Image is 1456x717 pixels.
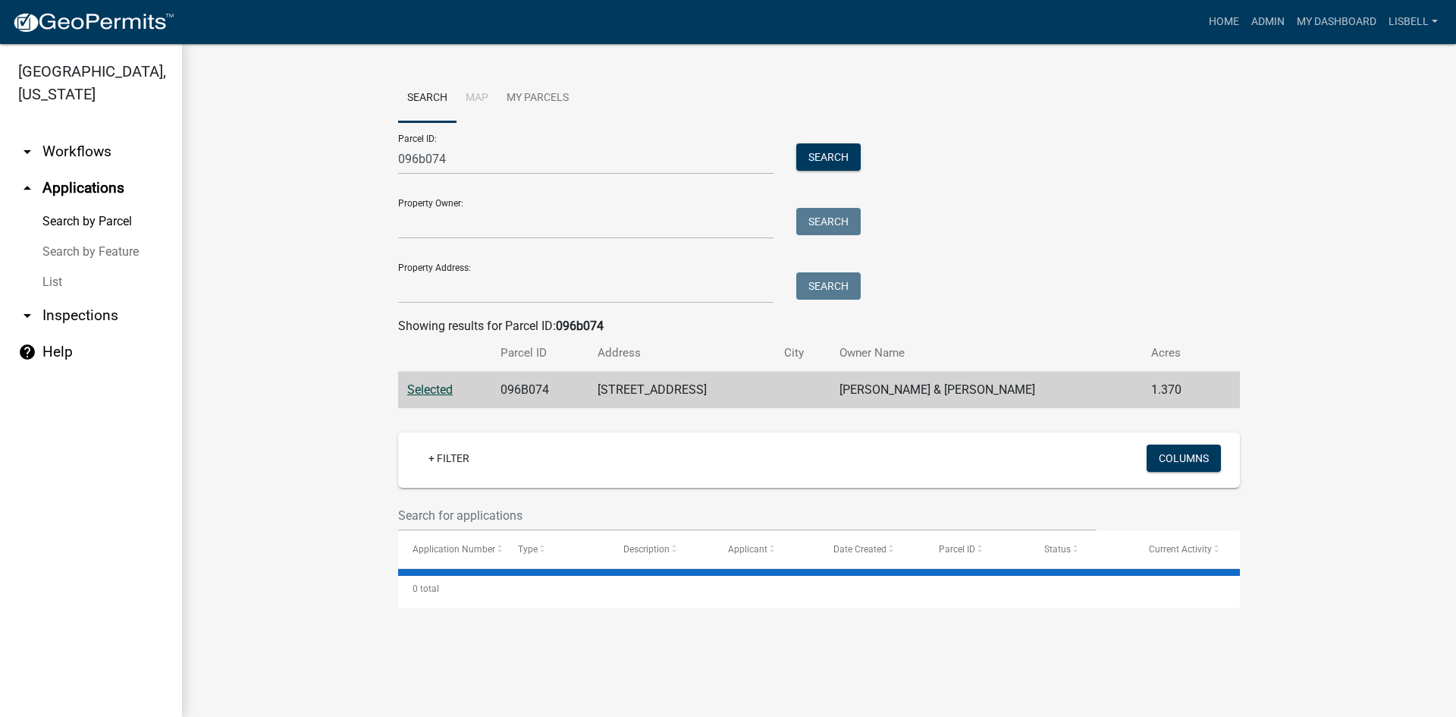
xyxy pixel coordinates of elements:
datatable-header-cell: Type [504,531,609,568]
td: 096B074 [491,372,589,409]
a: Selected [407,382,453,397]
i: arrow_drop_up [18,179,36,197]
a: My Parcels [497,74,578,123]
datatable-header-cell: Status [1030,531,1135,568]
a: My Dashboard [1291,8,1382,36]
datatable-header-cell: Current Activity [1134,531,1240,568]
datatable-header-cell: Description [609,531,714,568]
a: + Filter [416,445,482,472]
button: Columns [1147,445,1221,472]
strong: 096b074 [556,319,604,333]
span: Date Created [833,544,886,555]
a: lisbell [1382,8,1444,36]
td: 1.370 [1142,372,1213,409]
span: Current Activity [1149,544,1212,555]
datatable-header-cell: Date Created [819,531,924,568]
th: Owner Name [830,335,1143,371]
th: Acres [1142,335,1213,371]
datatable-header-cell: Application Number [398,531,504,568]
span: Applicant [728,544,767,555]
span: Status [1044,544,1071,555]
a: Home [1203,8,1245,36]
div: 0 total [398,570,1240,608]
input: Search for applications [398,500,1096,531]
button: Search [796,272,861,300]
div: Showing results for Parcel ID: [398,317,1240,335]
span: Application Number [413,544,495,555]
span: Description [623,544,670,555]
i: arrow_drop_down [18,143,36,161]
button: Search [796,208,861,235]
a: Admin [1245,8,1291,36]
datatable-header-cell: Applicant [714,531,819,568]
td: [STREET_ADDRESS] [588,372,774,409]
th: City [775,335,830,371]
button: Search [796,143,861,171]
span: Parcel ID [939,544,975,555]
th: Parcel ID [491,335,589,371]
span: Type [518,544,538,555]
i: help [18,343,36,361]
i: arrow_drop_down [18,307,36,325]
datatable-header-cell: Parcel ID [924,531,1030,568]
td: [PERSON_NAME] & [PERSON_NAME] [830,372,1143,409]
a: Search [398,74,457,123]
th: Address [588,335,774,371]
